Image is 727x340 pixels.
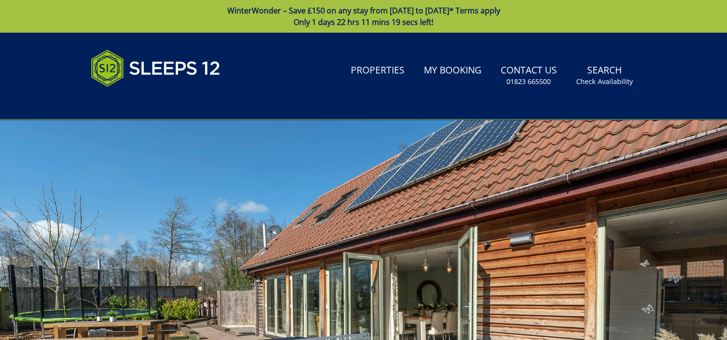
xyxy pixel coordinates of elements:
span: Only 1 days 22 hrs 11 mins 19 secs left! [294,17,433,27]
small: 01823 665500 [506,77,551,86]
a: My Booking [420,60,485,82]
img: Sleeps 12 [91,44,221,92]
a: Properties [347,60,408,82]
a: Contact Us01823 665500 [497,60,561,91]
small: Check Availability [576,77,633,86]
iframe: Customer reviews powered by Trustpilot [86,98,187,106]
a: SearchCheck Availability [572,60,637,91]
